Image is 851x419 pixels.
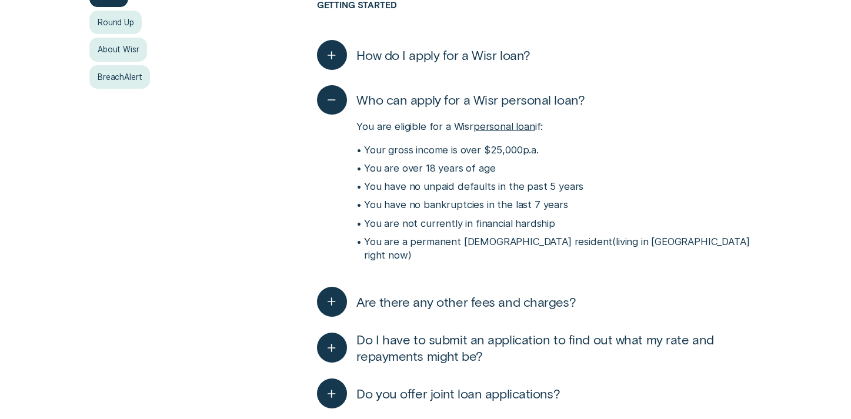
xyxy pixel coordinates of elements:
span: ) [408,249,412,261]
span: p.a. [523,144,539,156]
button: Do I have to submit an application to find out what my rate and repayments might be? [317,331,762,364]
span: Who can apply for a Wisr personal loan? [356,92,585,108]
button: Are there any other fees and charges? [317,287,576,317]
p: Your gross income is over $25,000 [364,143,761,157]
span: Per Annum [523,144,539,156]
p: You are eligible for a Wisr if: [356,120,761,133]
span: Do I have to submit an application to find out what my rate and repayments might be? [356,331,761,364]
span: Do you offer joint loan applications? [356,386,560,402]
p: You are a permanent [DEMOGRAPHIC_DATA] resident living in [GEOGRAPHIC_DATA] right now [364,235,761,262]
p: You have no bankruptcies in the last 7 years [364,198,761,212]
span: Are there any other fees and charges? [356,294,576,310]
p: You are not currently in financial hardship [364,217,761,230]
p: You are over 18 years of age [364,162,761,175]
span: ( [612,236,616,247]
p: You have no unpaid defaults in the past 5 years [364,180,761,193]
a: BreachAlert [89,65,150,89]
a: personal loan [473,120,535,132]
a: About Wisr [89,38,147,62]
button: Who can apply for a Wisr personal loan? [317,85,585,115]
span: How do I apply for a Wisr loan? [356,47,530,63]
button: Do you offer joint loan applications? [317,378,560,408]
a: Round Up [89,11,142,35]
button: How do I apply for a Wisr loan? [317,40,530,70]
